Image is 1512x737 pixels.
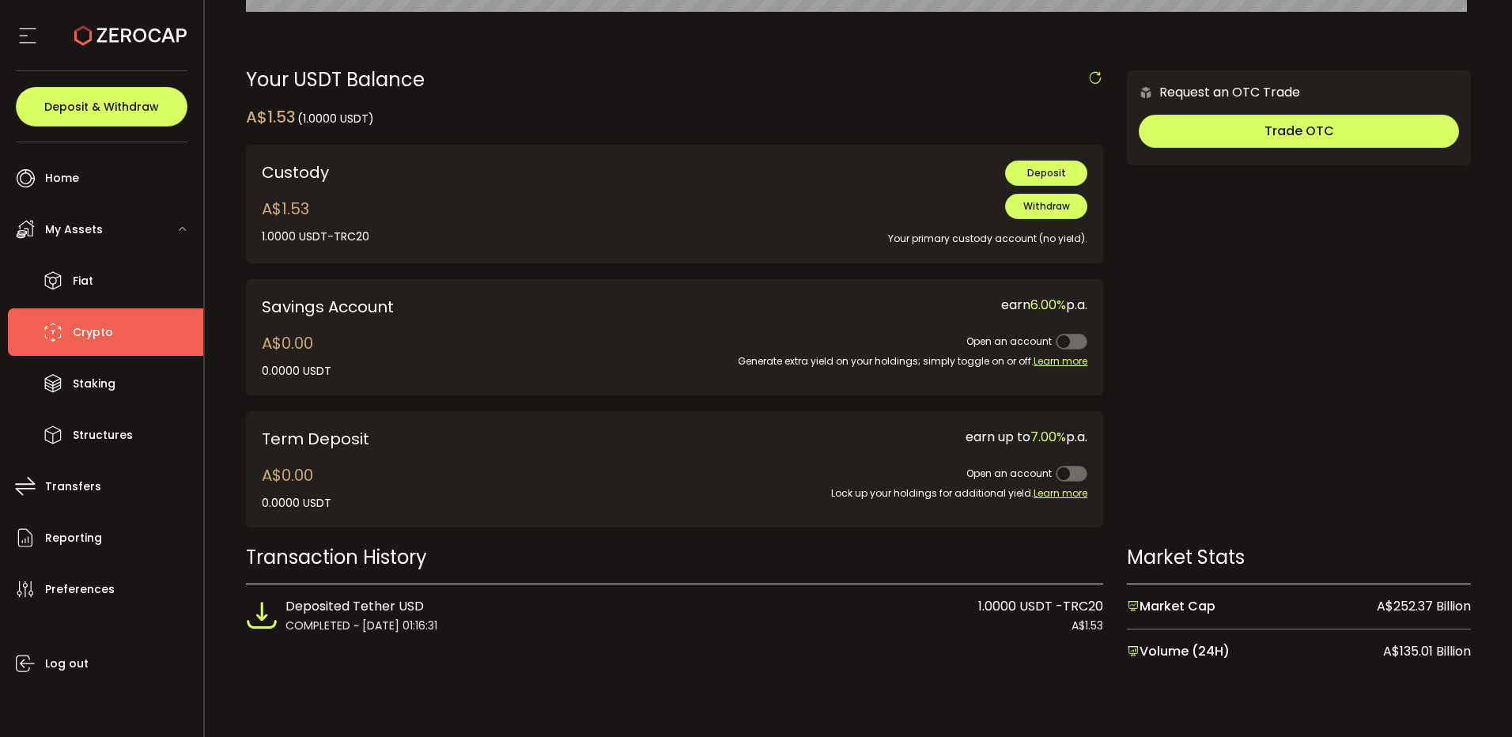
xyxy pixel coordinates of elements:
[1005,161,1087,186] button: Deposit
[285,617,437,634] span: COMPLETED ~ [DATE] 01:16:31
[1264,122,1334,140] span: Trade OTC
[246,70,1104,89] div: Your USDT Balance
[73,424,133,447] span: Structures
[966,467,1052,480] span: Open an account
[246,543,1104,571] div: Transaction History
[1377,596,1471,617] span: A$252.37 Billion
[1383,641,1471,662] span: A$135.01 Billion
[262,197,369,245] div: A$1.53
[1433,661,1512,737] iframe: Chat Widget
[73,372,115,395] span: Staking
[1127,543,1471,571] div: Market Stats
[262,161,592,184] div: Custody
[1034,354,1087,368] span: Learn more
[262,295,663,319] div: Savings Account
[1127,82,1300,102] div: Request an OTC Trade
[1127,596,1215,617] span: Market Cap
[1001,296,1087,314] span: earn p.a.
[297,111,374,127] span: (1.0000 USDT)
[1005,194,1087,219] button: Withdraw
[44,101,159,112] span: Deposit & Withdraw
[45,475,101,498] span: Transfers
[45,167,79,190] span: Home
[262,363,331,380] div: 0.0000 USDT
[1072,617,1103,634] span: A$1.53
[262,495,331,512] div: 0.0000 USDT
[262,229,369,245] div: 1.0000 USDT-TRC20
[73,321,113,344] span: Crypto
[246,105,374,129] div: A$1.53
[262,463,331,512] div: A$0.00
[1127,641,1230,662] span: Volume (24H)
[262,331,331,380] div: A$0.00
[45,218,103,241] span: My Assets
[978,596,1103,617] span: 1.0000 USDT -TRC20
[262,427,592,451] div: Term Deposit
[45,652,89,675] span: Log out
[45,527,102,550] span: Reporting
[1027,166,1066,180] span: Deposit
[1023,199,1070,213] span: Withdraw
[615,486,1087,501] div: Lock up your holdings for additional yield.
[1139,85,1153,100] img: 6nGpN7MZ9FLuBP83NiajKbTRY4UzlzQtBKtCrLLspmCkSvCZHBKvY3NxgQaT5JnOQREvtQ257bXeeSTueZfAPizblJ+Fe8JwA...
[1034,486,1087,500] span: Learn more
[285,596,424,617] span: Deposited Tether USD
[686,353,1087,369] div: Generate extra yield on your holdings; simply toggle on or off.
[966,334,1052,348] span: Open an account
[1139,115,1459,148] button: Trade OTC
[45,578,115,601] span: Preferences
[16,87,187,127] button: Deposit & Withdraw
[615,219,1087,247] div: Your primary custody account (no yield).
[966,428,1087,446] span: earn up to p.a.
[1030,428,1066,446] span: 7.00%
[1030,296,1066,314] span: 6.00%
[73,270,93,293] span: Fiat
